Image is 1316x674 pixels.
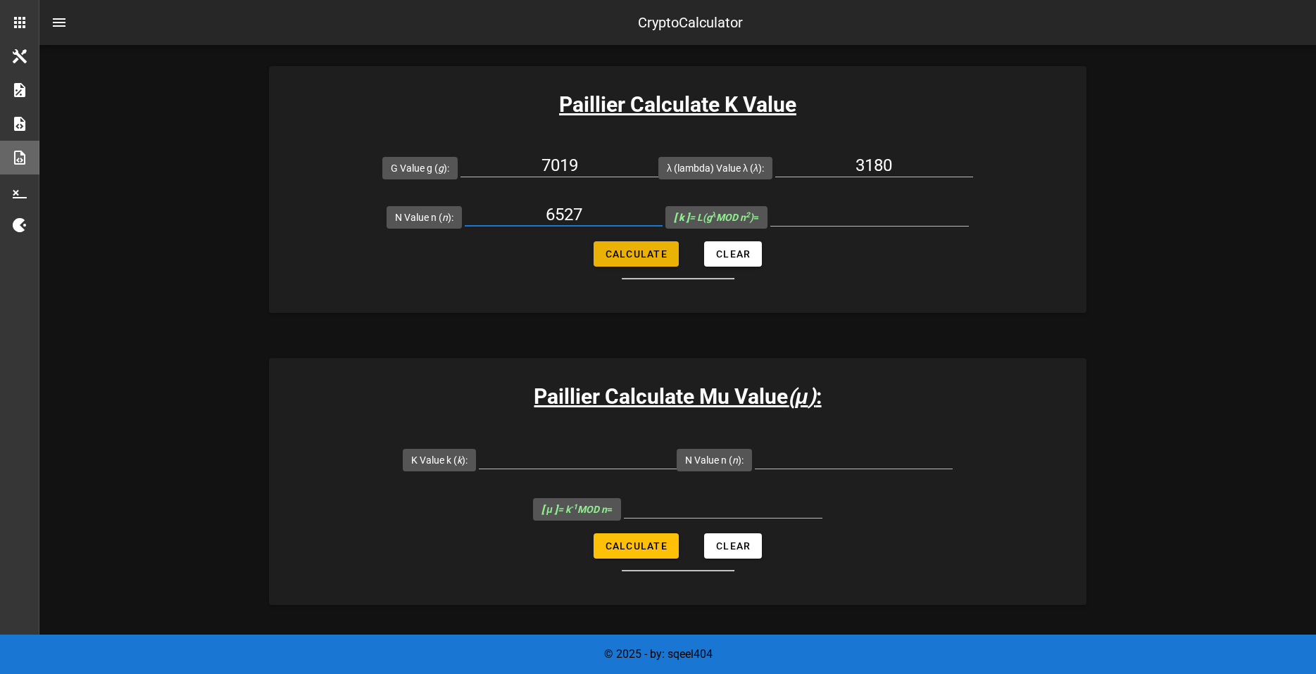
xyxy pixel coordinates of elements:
[746,210,750,220] sup: 2
[604,647,713,661] span: © 2025 - by: sqeel404
[411,453,468,467] label: K Value k ( ):
[395,210,453,224] label: N Value n ( ):
[674,212,759,223] span: =
[788,384,815,409] i: ( )
[594,241,679,267] button: Calculate
[715,540,751,552] span: Clear
[457,454,462,466] i: k
[753,163,758,174] i: λ
[685,453,744,467] label: N Value n ( ):
[795,384,808,409] b: μ
[42,6,76,39] button: nav-menu-toggle
[541,504,557,515] b: [ μ ]
[442,212,448,223] i: n
[674,212,689,223] b: [ k ]
[391,161,449,175] label: G Value g ( ):
[269,89,1086,120] h3: Paillier Calculate K Value
[674,212,753,223] i: = L(g MOD n )
[704,241,762,267] button: Clear
[570,502,577,511] sup: -1
[732,454,738,466] i: n
[594,533,679,559] button: Calculate
[438,163,444,174] i: g
[704,533,762,559] button: Clear
[605,540,668,552] span: Calculate
[605,248,668,260] span: Calculate
[541,504,606,515] i: = k MOD n
[269,381,1086,412] h3: Paillier Calculate Mu Value :
[541,504,612,515] span: =
[712,210,716,220] sup: λ
[638,12,743,33] div: CryptoCalculator
[715,248,751,260] span: Clear
[667,161,764,175] label: λ (lambda) Value λ ( ):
